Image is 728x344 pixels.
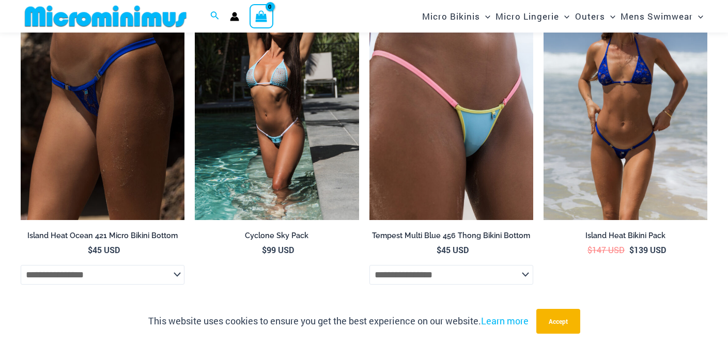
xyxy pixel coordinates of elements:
a: Account icon link [230,12,239,21]
a: Island Heat Ocean 421 Micro Bikini Bottom [21,231,184,244]
nav: Site Navigation [418,2,707,31]
h2: Cyclone Sky Pack [195,231,359,241]
a: OutersMenu ToggleMenu Toggle [572,3,618,29]
bdi: 99 USD [262,244,294,255]
span: $ [437,244,441,255]
span: $ [629,244,634,255]
a: Tempest Multi Blue 456 Thong Bikini Bottom [369,231,533,244]
span: $ [88,244,92,255]
bdi: 45 USD [437,244,469,255]
a: Micro LingerieMenu ToggleMenu Toggle [493,3,572,29]
bdi: 45 USD [88,244,120,255]
span: Menu Toggle [559,3,569,29]
span: Menu Toggle [693,3,703,29]
a: Island Heat Bikini Pack [544,231,707,244]
a: Micro BikinisMenu ToggleMenu Toggle [420,3,493,29]
h2: Island Heat Bikini Pack [544,231,707,241]
span: Micro Bikinis [422,3,480,29]
h2: Island Heat Ocean 421 Micro Bikini Bottom [21,231,184,241]
bdi: 147 USD [587,244,625,255]
h2: Tempest Multi Blue 456 Thong Bikini Bottom [369,231,533,241]
p: This website uses cookies to ensure you get the best experience on our website. [148,314,529,329]
span: $ [262,244,267,255]
span: Menu Toggle [480,3,490,29]
span: $ [587,244,592,255]
span: Micro Lingerie [495,3,559,29]
a: Mens SwimwearMenu ToggleMenu Toggle [618,3,706,29]
a: Cyclone Sky Pack [195,231,359,244]
img: MM SHOP LOGO FLAT [21,5,191,28]
span: Mens Swimwear [621,3,693,29]
a: Learn more [481,315,529,327]
button: Accept [536,309,580,334]
bdi: 139 USD [629,244,666,255]
a: Search icon link [210,10,220,23]
a: View Shopping Cart, empty [250,4,273,28]
span: Outers [575,3,605,29]
span: Menu Toggle [605,3,615,29]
